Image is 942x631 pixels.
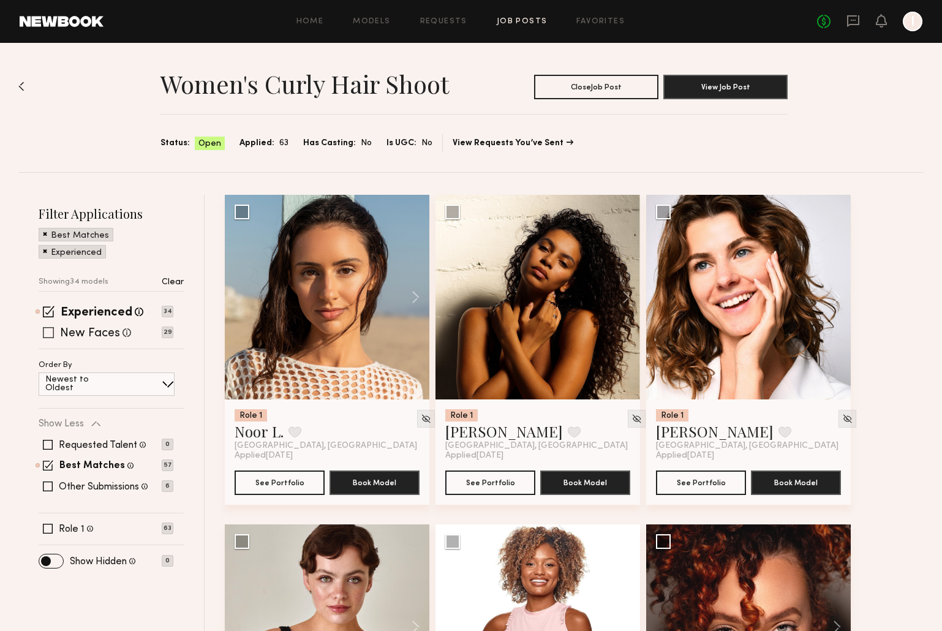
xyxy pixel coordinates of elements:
h2: Filter Applications [39,205,184,222]
label: New Faces [60,328,120,340]
button: Book Model [751,470,841,495]
a: Noor L. [235,421,284,441]
img: Back to previous page [18,81,24,91]
label: Show Hidden [70,557,127,567]
a: Favorites [576,18,625,26]
a: Home [296,18,324,26]
span: Applied: [239,137,274,150]
p: 0 [162,439,173,450]
label: Experienced [61,307,132,319]
p: 0 [162,555,173,567]
div: Applied [DATE] [656,451,841,461]
p: 57 [162,459,173,471]
a: I [903,12,922,31]
span: [GEOGRAPHIC_DATA], [GEOGRAPHIC_DATA] [445,441,628,451]
button: Book Model [540,470,630,495]
a: [PERSON_NAME] [656,421,774,441]
p: Experienced [51,249,102,257]
a: Requests [420,18,467,26]
img: Unhide Model [631,414,642,424]
p: Best Matches [51,232,109,240]
span: Has Casting: [303,137,356,150]
p: Show Less [39,419,84,429]
button: View Job Post [663,75,788,99]
p: 63 [162,523,173,534]
a: [PERSON_NAME] [445,421,563,441]
span: No [421,137,432,150]
div: Role 1 [235,409,267,421]
span: Status: [160,137,190,150]
label: Best Matches [59,461,125,471]
label: Role 1 [59,524,85,534]
button: See Portfolio [235,470,325,495]
label: Other Submissions [59,482,139,492]
a: Book Model [330,477,420,487]
div: Applied [DATE] [445,451,630,461]
h1: Women's Curly Hair Shoot [160,69,449,99]
a: Book Model [751,477,841,487]
p: 34 [162,306,173,317]
span: Open [198,138,221,150]
p: Clear [162,278,184,287]
span: 63 [279,137,288,150]
a: View Requests You’ve Sent [453,139,573,148]
span: [GEOGRAPHIC_DATA], [GEOGRAPHIC_DATA] [235,441,417,451]
a: Models [353,18,390,26]
button: CloseJob Post [534,75,658,99]
p: Order By [39,361,72,369]
div: Applied [DATE] [235,451,420,461]
button: See Portfolio [656,470,746,495]
div: Role 1 [656,409,688,421]
span: [GEOGRAPHIC_DATA], [GEOGRAPHIC_DATA] [656,441,838,451]
a: Book Model [540,477,630,487]
p: 6 [162,480,173,492]
img: Unhide Model [842,414,853,424]
p: Newest to Oldest [45,376,118,393]
p: 29 [162,327,173,338]
a: Job Posts [497,18,548,26]
button: See Portfolio [445,470,535,495]
p: Showing 34 models [39,278,108,286]
span: No [361,137,372,150]
div: Role 1 [445,409,478,421]
img: Unhide Model [421,414,431,424]
label: Requested Talent [59,440,137,450]
span: Is UGC: [386,137,416,150]
button: Book Model [330,470,420,495]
